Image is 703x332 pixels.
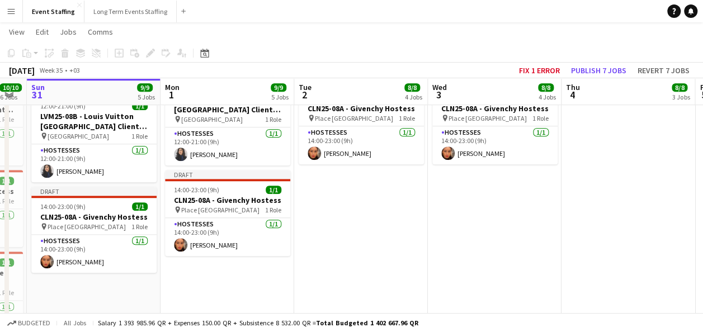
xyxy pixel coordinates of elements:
span: 14:00-23:00 (9h) [40,202,86,211]
div: 5 Jobs [271,93,289,101]
span: 9/9 [137,83,153,92]
span: Sun [31,82,45,92]
div: Draft [31,187,157,196]
app-job-card: Draft14:00-23:00 (9h)1/1CLN25-08A - Givenchy Hostess Place [GEOGRAPHIC_DATA]1 RoleHostesses1/114:... [299,78,424,164]
button: Revert 7 jobs [633,63,694,78]
span: 1 Role [131,132,148,140]
app-job-card: Draft14:00-23:00 (9h)1/1CLN25-08A - Givenchy Hostess Place [GEOGRAPHIC_DATA]1 RoleHostesses1/114:... [432,78,558,164]
button: Event Staffing [23,1,84,22]
button: Long Term Events Staffing [84,1,177,22]
a: Comms [83,25,117,39]
div: 3 Jobs [672,93,690,101]
span: 1 Role [265,115,281,124]
h3: CLN25-08A - Givenchy Hostess [432,103,558,113]
a: View [4,25,29,39]
span: Wed [432,82,447,92]
div: Salary 1 393 985.96 QR + Expenses 150.00 QR + Subsistence 8 532.00 QR = [98,319,418,327]
span: 2 [297,88,312,101]
span: 1 Role [532,114,549,122]
span: View [9,27,25,37]
span: Place [GEOGRAPHIC_DATA] [449,114,527,122]
span: 14:00-23:00 (9h) [174,186,219,194]
span: 1 [163,88,180,101]
span: Place [GEOGRAPHIC_DATA] [48,222,126,231]
span: [GEOGRAPHIC_DATA] [181,115,243,124]
button: Fix 1 error [515,63,564,78]
span: 8/8 [672,83,687,92]
span: 1/1 [132,102,148,110]
button: Publish 7 jobs [567,63,631,78]
span: 4 [564,88,580,101]
app-card-role: Hostesses1/114:00-23:00 (9h)[PERSON_NAME] [432,126,558,164]
a: Edit [31,25,53,39]
div: 4 Jobs [539,93,556,101]
span: 31 [30,88,45,101]
span: 8/8 [538,83,554,92]
app-card-role: Hostesses1/114:00-23:00 (9h)[PERSON_NAME] [31,235,157,273]
app-card-role: Hostesses1/112:00-21:00 (9h)[PERSON_NAME] [165,127,290,165]
span: Budgeted [18,319,50,327]
span: 9/9 [271,83,286,92]
h3: LVM25-08B - Louis Vuitton [GEOGRAPHIC_DATA] Client Advisor [31,111,157,131]
span: 12:00-21:00 (9h) [40,102,86,110]
span: Place [GEOGRAPHIC_DATA] [315,114,393,122]
span: 1 Role [131,222,148,231]
span: Place [GEOGRAPHIC_DATA] [181,206,260,214]
span: 8/8 [404,83,420,92]
div: +03 [69,66,80,74]
app-card-role: Hostesses1/112:00-21:00 (9h)[PERSON_NAME] [31,144,157,182]
a: Jobs [55,25,81,39]
span: Mon [165,82,180,92]
span: Jobs [60,27,77,37]
div: 5 Jobs [138,93,155,101]
app-card-role: Hostesses1/114:00-23:00 (9h)[PERSON_NAME] [299,126,424,164]
span: 1 Role [399,114,415,122]
button: Budgeted [6,317,52,329]
span: [GEOGRAPHIC_DATA] [48,132,109,140]
span: Week 35 [37,66,65,74]
app-job-card: 12:00-21:00 (9h)1/1LVM25-08B - Louis Vuitton [GEOGRAPHIC_DATA] Client Advisor [GEOGRAPHIC_DATA]1 ... [31,95,157,182]
app-job-card: Draft14:00-23:00 (9h)1/1CLN25-08A - Givenchy Hostess Place [GEOGRAPHIC_DATA]1 RoleHostesses1/114:... [165,170,290,256]
span: 3 [431,88,447,101]
span: 1/1 [132,202,148,211]
div: [DATE] [9,65,35,76]
app-job-card: 12:00-21:00 (9h)1/1LVM25-08B - Louis Vuitton [GEOGRAPHIC_DATA] Client Advisor [GEOGRAPHIC_DATA]1 ... [165,78,290,165]
h3: CLN25-08A - Givenchy Hostess [299,103,424,113]
span: Comms [88,27,113,37]
span: Tue [299,82,312,92]
h3: CLN25-08A - Givenchy Hostess [31,212,157,222]
div: 4 Jobs [405,93,422,101]
app-job-card: Draft14:00-23:00 (9h)1/1CLN25-08A - Givenchy Hostess Place [GEOGRAPHIC_DATA]1 RoleHostesses1/114:... [31,187,157,273]
app-card-role: Hostesses1/114:00-23:00 (9h)[PERSON_NAME] [165,218,290,256]
span: Total Budgeted 1 402 667.96 QR [316,319,418,327]
span: 1/1 [266,186,281,194]
div: Draft [165,170,290,179]
span: Edit [36,27,49,37]
h3: CLN25-08A - Givenchy Hostess [165,195,290,205]
span: 1 Role [265,206,281,214]
span: Thu [566,82,580,92]
span: All jobs [62,319,88,327]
